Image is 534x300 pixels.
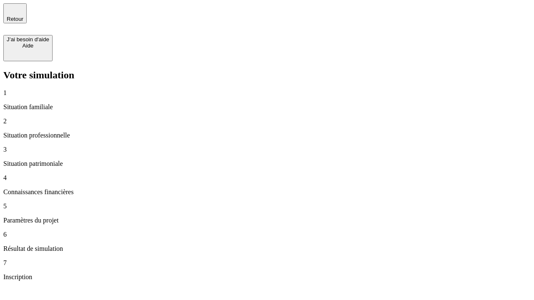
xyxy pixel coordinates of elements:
p: Situation patrimoniale [3,160,531,167]
p: 7 [3,259,531,267]
p: Situation familiale [3,103,531,111]
p: Connaissances financières [3,188,531,196]
p: Résultat de simulation [3,245,531,252]
button: J’ai besoin d'aideAide [3,35,53,61]
div: J’ai besoin d'aide [7,36,49,42]
p: 4 [3,174,531,182]
p: 5 [3,202,531,210]
p: Situation professionnelle [3,132,531,139]
p: 2 [3,117,531,125]
p: 1 [3,89,531,97]
button: Retour [3,3,27,23]
div: Aide [7,42,49,49]
p: Paramètres du projet [3,217,531,224]
span: Retour [7,16,23,22]
p: 6 [3,231,531,238]
p: Inscription [3,273,531,281]
p: 3 [3,146,531,153]
h2: Votre simulation [3,70,531,81]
